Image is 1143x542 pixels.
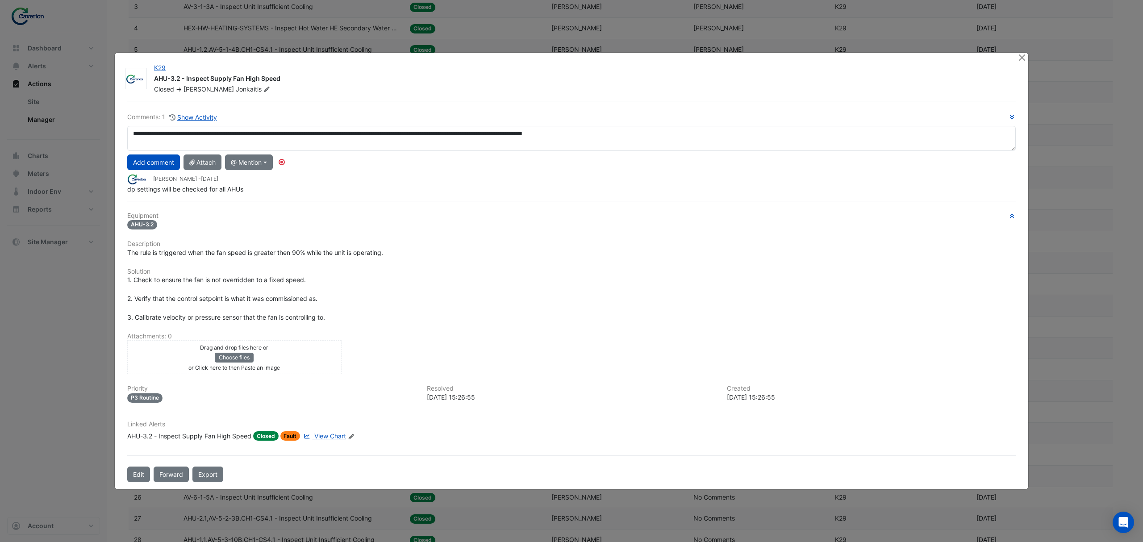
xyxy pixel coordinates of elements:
[200,344,268,351] small: Drag and drop files here or
[127,212,1016,220] h6: Equipment
[126,75,146,83] img: Caverion
[127,185,243,193] span: dp settings will be checked for all AHUs
[348,433,355,440] fa-icon: Edit Linked Alerts
[427,392,716,402] div: [DATE] 15:26:55
[188,364,280,371] small: or Click here to then Paste an image
[427,385,716,392] h6: Resolved
[127,112,217,122] div: Comments: 1
[184,154,221,170] button: Attach
[278,158,286,166] div: Tooltip anchor
[153,175,218,183] small: [PERSON_NAME] -
[154,85,174,93] span: Closed
[127,333,1016,340] h6: Attachments: 0
[154,467,189,482] button: Forward
[192,467,223,482] a: Export
[127,240,1016,248] h6: Description
[154,74,1007,85] div: AHU-3.2 - Inspect Supply Fan High Speed
[127,220,157,229] span: AHU-3.2
[127,174,150,184] img: Caverion
[225,154,273,170] button: @ Mention
[169,112,217,122] button: Show Activity
[127,467,150,482] button: Edit
[176,85,182,93] span: ->
[127,421,1016,428] h6: Linked Alerts
[215,353,254,363] button: Choose files
[1017,53,1026,62] button: Close
[727,385,1016,392] h6: Created
[1113,512,1134,533] div: Open Intercom Messenger
[314,432,346,440] span: View Chart
[253,431,279,441] span: Closed
[201,175,218,182] span: 2025-08-08 15:26:56
[127,431,251,441] div: AHU-3.2 - Inspect Supply Fan High Speed
[127,268,1016,275] h6: Solution
[727,392,1016,402] div: [DATE] 15:26:55
[127,385,416,392] h6: Priority
[302,431,346,441] a: View Chart
[127,249,383,256] span: The rule is triggered when the fan speed is greater then 90% while the unit is operating.
[127,154,180,170] button: Add comment
[127,393,163,403] div: P3 Routine
[127,276,325,321] span: 1. Check to ensure the fan is not overridden to a fixed speed. 2. Verify that the control setpoin...
[184,85,234,93] span: [PERSON_NAME]
[236,85,272,94] span: Jonkaitis
[154,64,166,71] a: K29
[280,431,300,441] span: Fault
